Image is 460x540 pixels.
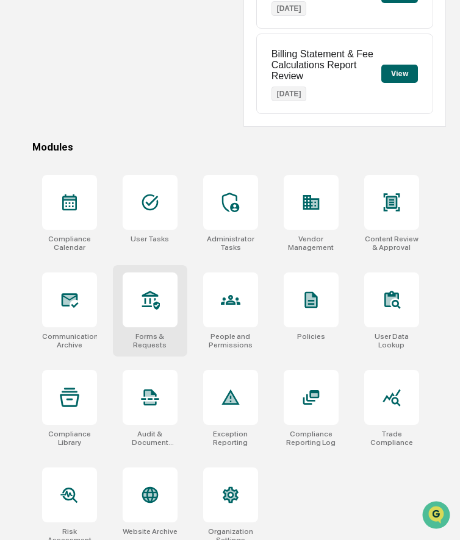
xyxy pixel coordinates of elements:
p: [DATE] [271,1,307,16]
iframe: Open customer support [421,500,454,533]
button: View [381,65,418,83]
div: Administrator Tasks [203,235,258,252]
div: We're available if you need us! [41,105,154,115]
div: Audit & Document Logs [123,430,178,447]
div: Forms & Requests [123,332,178,349]
p: How can we help? [12,26,222,45]
div: User Tasks [131,235,169,243]
span: Pylon [121,207,148,216]
div: Content Review & Approval [364,235,419,252]
div: User Data Lookup [364,332,419,349]
div: Website Archive [123,527,178,536]
div: People and Permissions [203,332,258,349]
div: Compliance Library [42,430,97,447]
div: Exception Reporting [203,430,258,447]
div: Trade Compliance [364,430,419,447]
a: 🗄️Attestations [84,149,156,171]
p: [DATE] [271,87,307,101]
span: Attestations [101,154,151,166]
a: 🖐️Preclearance [7,149,84,171]
a: Powered byPylon [86,206,148,216]
div: Compliance Reporting Log [284,430,339,447]
div: Modules [32,141,447,153]
div: 🖐️ [12,155,22,165]
div: Start new chat [41,93,200,105]
button: Start new chat [207,97,222,112]
div: Compliance Calendar [42,235,97,252]
span: Preclearance [24,154,79,166]
img: 1746055101610-c473b297-6a78-478c-a979-82029cc54cd1 [12,93,34,115]
div: Policies [297,332,325,341]
div: 🔎 [12,178,22,188]
div: Communications Archive [42,332,97,349]
p: Billing Statement & Fee Calculations Report Review [271,49,382,82]
div: Vendor Management [284,235,339,252]
div: 🗄️ [88,155,98,165]
a: 🔎Data Lookup [7,172,82,194]
span: Data Lookup [24,177,77,189]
